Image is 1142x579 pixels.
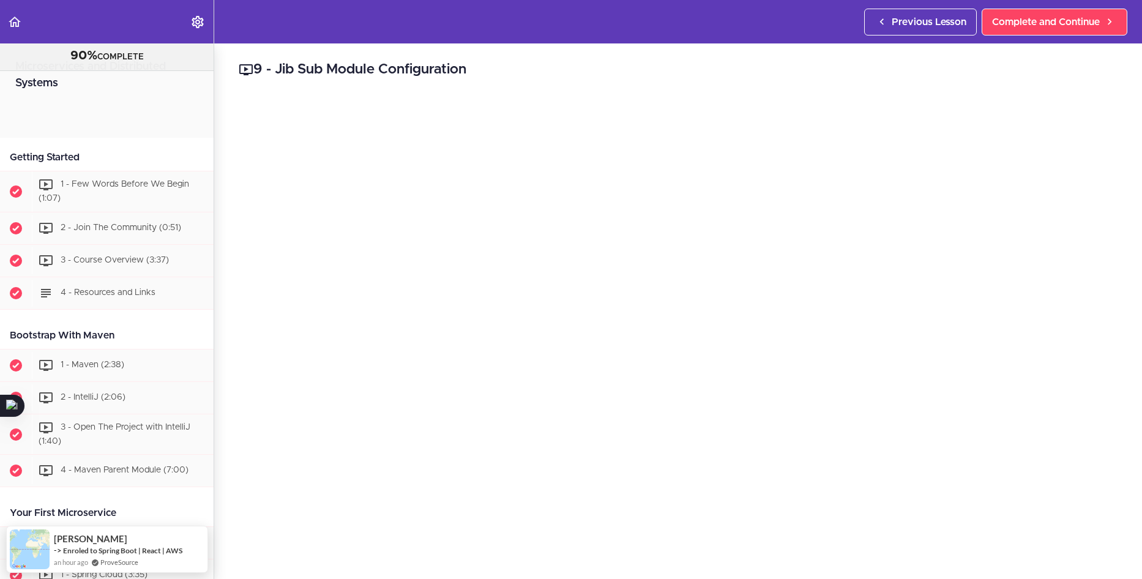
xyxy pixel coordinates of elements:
[63,546,182,555] a: Enroled to Spring Boot | React | AWS
[239,59,1118,80] h2: 9 - Jib Sub Module Configuration
[892,15,966,29] span: Previous Lesson
[54,534,127,544] span: [PERSON_NAME]
[100,557,138,567] a: ProveSource
[61,466,188,475] span: 4 - Maven Parent Module (7:00)
[61,223,181,232] span: 2 - Join The Community (0:51)
[39,423,190,446] span: 3 - Open The Project with IntelliJ (1:40)
[54,545,62,555] span: ->
[190,15,205,29] svg: Settings Menu
[54,557,88,567] span: an hour ago
[864,9,977,35] a: Previous Lesson
[10,529,50,569] img: provesource social proof notification image
[61,393,125,402] span: 2 - IntelliJ (2:06)
[982,9,1127,35] a: Complete and Continue
[70,50,97,62] span: 90%
[7,15,22,29] svg: Back to course curriculum
[61,288,155,297] span: 4 - Resources and Links
[61,360,124,369] span: 1 - Maven (2:38)
[61,256,169,264] span: 3 - Course Overview (3:37)
[992,15,1100,29] span: Complete and Continue
[39,180,189,203] span: 1 - Few Words Before We Begin (1:07)
[15,48,198,64] div: COMPLETE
